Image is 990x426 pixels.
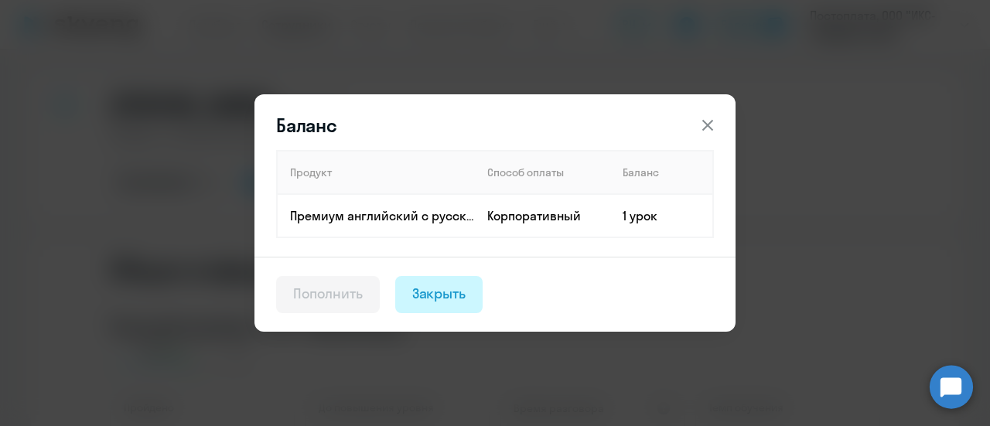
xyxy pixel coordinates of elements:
header: Баланс [254,113,736,138]
p: Премиум английский с русскоговорящим преподавателем [290,207,474,224]
td: Корпоративный [475,194,610,237]
div: Закрыть [412,284,466,304]
button: Закрыть [395,276,483,313]
button: Пополнить [276,276,380,313]
th: Способ оплаты [475,151,610,194]
th: Баланс [610,151,713,194]
th: Продукт [277,151,475,194]
div: Пополнить [293,284,363,304]
td: 1 урок [610,194,713,237]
